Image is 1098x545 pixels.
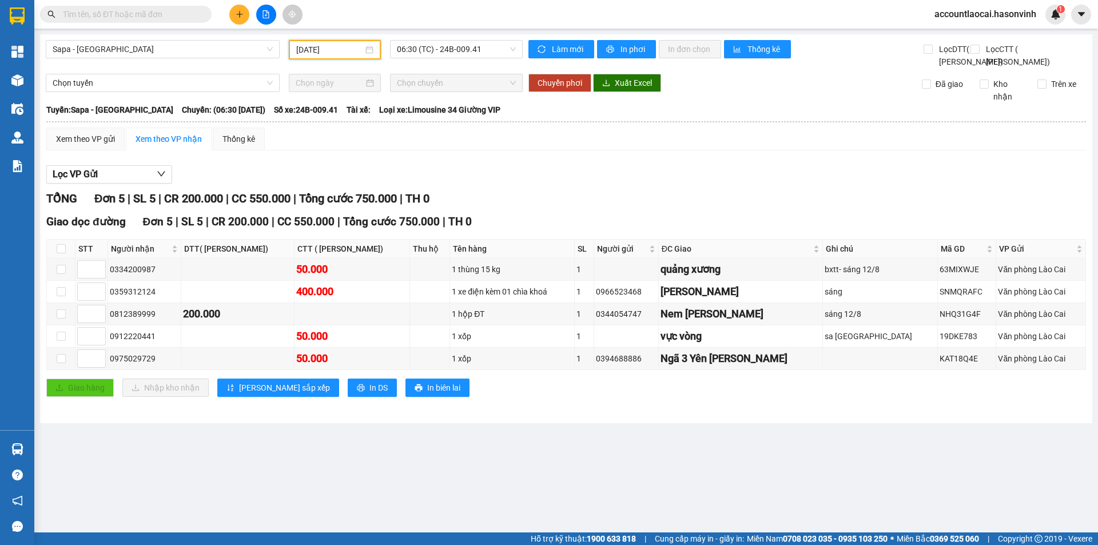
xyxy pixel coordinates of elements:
img: solution-icon [11,160,23,172]
span: Tổng cước 750.000 [299,192,397,205]
div: 400.000 [296,284,408,300]
span: sort-ascending [226,384,234,393]
div: 0975029729 [110,352,179,365]
span: Chọn chuyến [397,74,516,92]
span: Loại xe: Limousine 34 Giường VIP [379,104,500,116]
img: warehouse-icon [11,74,23,86]
strong: 1900 633 818 [587,534,636,543]
td: KAT18Q4E [938,348,997,370]
div: 1 [576,308,592,320]
strong: 0369 525 060 [930,534,979,543]
span: printer [357,384,365,393]
span: TH 0 [405,192,429,205]
span: | [176,215,178,228]
span: accountlaocai.hasonvinh [925,7,1045,21]
span: | [158,192,161,205]
button: file-add [256,5,276,25]
span: | [645,532,646,545]
b: Tuyến: Sapa - [GEOGRAPHIC_DATA] [46,105,173,114]
div: 1 [576,352,592,365]
img: dashboard-icon [11,46,23,58]
div: 1 [576,330,592,343]
span: 1 [1059,5,1063,13]
img: icon-new-feature [1051,9,1061,19]
div: 63MIXWJE [940,263,994,276]
span: message [12,521,23,532]
span: SL 5 [181,215,203,228]
div: 1 xốp [452,330,572,343]
div: Văn phòng Lào Cai [998,330,1084,343]
div: 1 xốp [452,352,572,365]
span: [PERSON_NAME] sắp xếp [239,381,330,394]
div: 0812389999 [110,308,179,320]
span: Người nhận [111,242,169,255]
span: 06:30 (TC) - 24B-009.41 [397,41,516,58]
td: 63MIXWJE [938,258,997,281]
span: | [293,192,296,205]
span: Đã giao [931,78,968,90]
span: search [47,10,55,18]
sup: 1 [1057,5,1065,13]
span: sync [538,45,547,54]
span: Đơn 5 [143,215,173,228]
div: Văn phòng Lào Cai [998,308,1084,320]
td: Văn phòng Lào Cai [996,325,1086,348]
div: Nem [PERSON_NAME] [661,306,821,322]
div: 1 thùng 15 kg [452,263,572,276]
th: CTT ( [PERSON_NAME]) [295,240,410,258]
button: Lọc VP Gửi [46,165,172,184]
div: 1 [576,263,592,276]
span: Hỗ trợ kỹ thuật: [531,532,636,545]
button: sort-ascending[PERSON_NAME] sắp xếp [217,379,339,397]
span: Làm mới [552,43,585,55]
div: sa [GEOGRAPHIC_DATA] [825,330,936,343]
span: download [602,79,610,88]
span: VP Gửi [999,242,1074,255]
img: warehouse-icon [11,443,23,455]
span: aim [288,10,296,18]
span: printer [415,384,423,393]
img: warehouse-icon [11,132,23,144]
div: bxtt- sáng 12/8 [825,263,936,276]
div: 0334200987 [110,263,179,276]
span: | [337,215,340,228]
span: Chuyến: (06:30 [DATE]) [182,104,265,116]
div: Xem theo VP nhận [136,133,202,145]
th: Ghi chú [823,240,938,258]
span: Tổng cước 750.000 [343,215,440,228]
img: logo-vxr [10,7,25,25]
span: CR 200.000 [164,192,223,205]
input: Chọn ngày [296,77,364,89]
div: 50.000 [296,261,408,277]
button: uploadGiao hàng [46,379,114,397]
span: CC 550.000 [232,192,291,205]
span: Lọc CTT ( [PERSON_NAME]) [981,43,1052,68]
div: vực vòng [661,328,821,344]
button: printerIn phơi [597,40,656,58]
span: CR 200.000 [212,215,269,228]
div: 0344054747 [596,308,657,320]
span: notification [12,495,23,506]
div: 50.000 [296,351,408,367]
th: STT [75,240,108,258]
span: Cung cấp máy in - giấy in: [655,532,744,545]
td: NHQ31G4F [938,303,997,325]
div: 0394688886 [596,352,657,365]
td: 19DKE783 [938,325,997,348]
span: Lọc VP Gửi [53,167,98,181]
div: 0912220441 [110,330,179,343]
span: copyright [1035,535,1043,543]
img: warehouse-icon [11,103,23,115]
input: 12/08/2025 [296,43,363,56]
span: Sapa - Hà Tĩnh [53,41,273,58]
span: | [206,215,209,228]
span: SL 5 [133,192,156,205]
span: ⚪️ [890,536,894,541]
span: Mã GD [941,242,985,255]
div: sáng [825,285,936,298]
td: Văn phòng Lào Cai [996,348,1086,370]
div: 200.000 [183,306,292,322]
span: | [272,215,274,228]
strong: 0708 023 035 - 0935 103 250 [783,534,888,543]
span: Giao dọc đường [46,215,126,228]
